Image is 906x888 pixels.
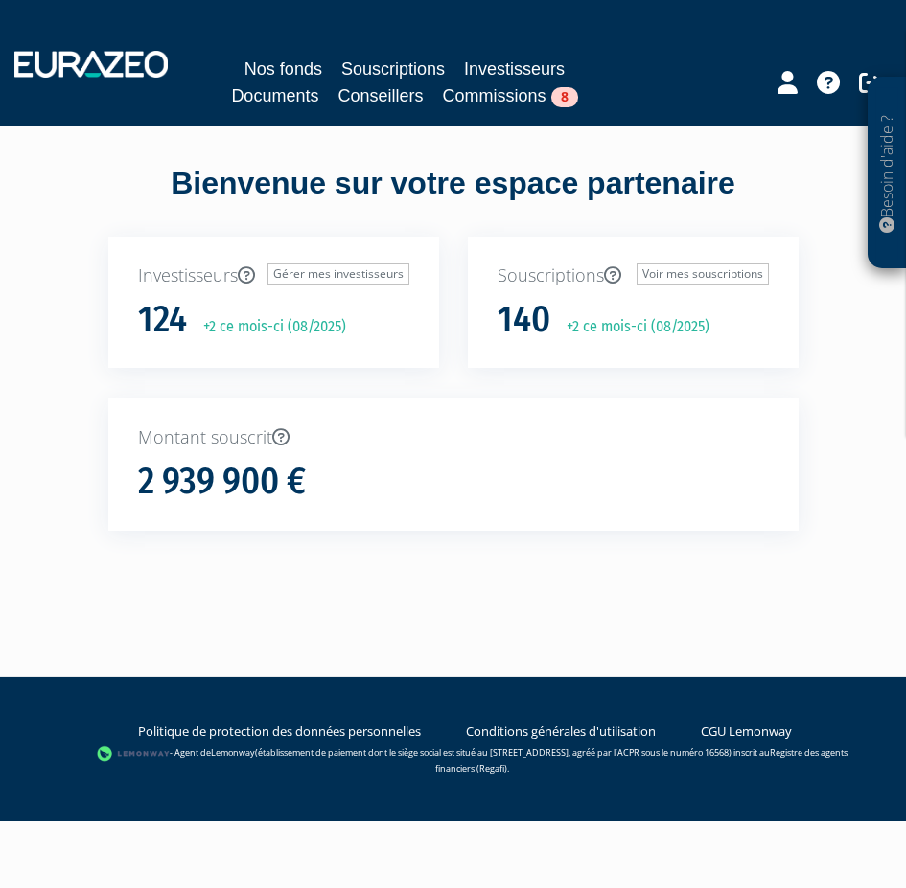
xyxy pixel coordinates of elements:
p: +2 ce mois-ci (08/2025) [553,316,709,338]
img: 1732889491-logotype_eurazeo_blanc_rvb.png [14,51,168,78]
a: Nos fonds [244,56,322,82]
a: Lemonway [211,747,255,760]
a: Voir mes souscriptions [637,263,769,285]
div: - Agent de (établissement de paiement dont le siège social est situé au [STREET_ADDRESS], agréé p... [45,744,861,776]
a: Conseillers [337,82,423,109]
a: Gérer mes investisseurs [267,263,409,285]
a: Documents [231,82,318,109]
a: Politique de protection des données personnelles [138,722,421,740]
p: Montant souscrit [138,425,769,450]
h1: 2 939 900 € [138,462,306,502]
a: CGU Lemonway [701,722,792,740]
p: Investisseurs [138,263,409,288]
div: Bienvenue sur votre espace partenaire [94,162,813,237]
span: 8 [551,87,578,107]
a: Investisseurs [464,56,565,82]
img: logo-lemonway.png [97,744,171,763]
h1: 140 [498,300,550,340]
p: Besoin d'aide ? [876,87,898,260]
h1: 124 [138,300,187,340]
p: Souscriptions [498,263,769,288]
a: Conditions générales d'utilisation [466,722,656,740]
a: Commissions8 [442,82,577,109]
p: +2 ce mois-ci (08/2025) [190,316,346,338]
a: Souscriptions [341,56,445,82]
